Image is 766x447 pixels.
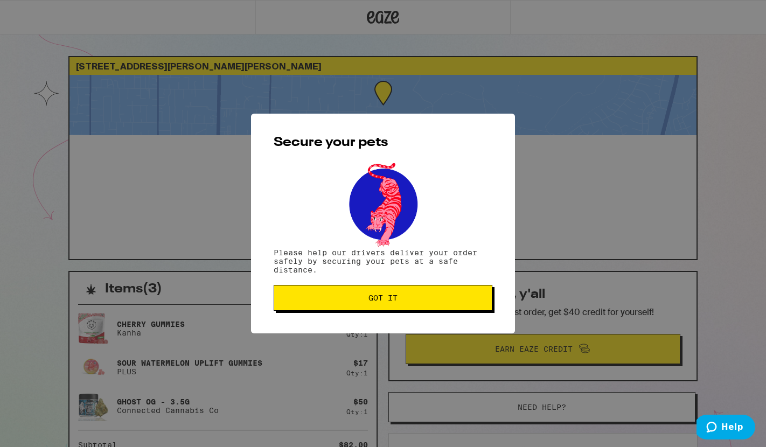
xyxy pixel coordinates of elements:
[274,285,492,311] button: Got it
[274,248,492,274] p: Please help our drivers deliver your order safely by securing your pets at a safe distance.
[368,294,398,302] span: Got it
[339,160,427,248] img: pets
[697,415,755,442] iframe: Opens a widget where you can find more information
[274,136,492,149] h2: Secure your pets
